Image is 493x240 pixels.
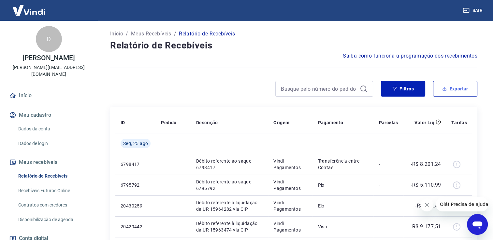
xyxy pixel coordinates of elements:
[179,30,235,38] p: Relatório de Recebíveis
[121,182,151,188] p: 6795792
[281,84,357,94] input: Busque pelo número do pedido
[110,30,123,38] a: Início
[8,0,50,20] img: Vindi
[318,119,343,126] p: Pagamento
[379,182,398,188] p: -
[318,203,368,209] p: Elo
[415,202,441,210] p: -R$ 182,41
[273,119,289,126] p: Origem
[196,179,263,192] p: Débito referente ao saque 6795792
[379,119,398,126] p: Parcelas
[5,64,92,78] p: [PERSON_NAME][EMAIL_ADDRESS][DOMAIN_NAME]
[196,220,263,233] p: Débito referente à liquidação da UR 15963474 via CIP
[174,30,176,38] p: /
[8,108,90,122] button: Meu cadastro
[451,119,467,126] p: Tarifas
[273,199,307,212] p: Vindi Pagamentos
[381,81,425,97] button: Filtros
[161,119,176,126] p: Pedido
[379,223,398,230] p: -
[318,182,368,188] p: Pix
[436,197,488,211] iframe: Mensagem da empresa
[121,119,125,126] p: ID
[273,179,307,192] p: Vindi Pagamentos
[123,140,148,147] span: Seg, 25 ago
[273,158,307,171] p: Vindi Pagamentos
[131,30,171,38] a: Meus Recebíveis
[467,214,488,235] iframe: Botão para abrir a janela de mensagens
[121,223,151,230] p: 20429442
[411,181,441,189] p: -R$ 5.110,99
[433,81,477,97] button: Exportar
[126,30,128,38] p: /
[196,119,218,126] p: Descrição
[16,198,90,212] a: Contratos com credores
[121,161,151,167] p: 6798417
[420,198,433,211] iframe: Fechar mensagem
[379,203,398,209] p: -
[8,88,90,103] a: Início
[22,55,75,61] p: [PERSON_NAME]
[16,169,90,183] a: Relatório de Recebíveis
[16,213,90,226] a: Disponibilização de agenda
[379,161,398,167] p: -
[343,52,477,60] a: Saiba como funciona a programação dos recebimentos
[4,5,55,10] span: Olá! Precisa de ajuda?
[196,199,263,212] p: Débito referente à liquidação da UR 15964282 via CIP
[16,122,90,136] a: Dados da conta
[196,158,263,171] p: Débito referente ao saque 6798417
[462,5,485,17] button: Sair
[411,160,441,168] p: -R$ 8.201,24
[318,223,368,230] p: Visa
[8,155,90,169] button: Meus recebíveis
[110,39,477,52] h4: Relatório de Recebíveis
[414,119,436,126] p: Valor Líq.
[36,26,62,52] div: D
[318,158,368,171] p: Transferência entre Contas
[121,203,151,209] p: 20430259
[411,223,441,231] p: -R$ 9.177,51
[273,220,307,233] p: Vindi Pagamentos
[16,184,90,197] a: Recebíveis Futuros Online
[16,137,90,150] a: Dados de login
